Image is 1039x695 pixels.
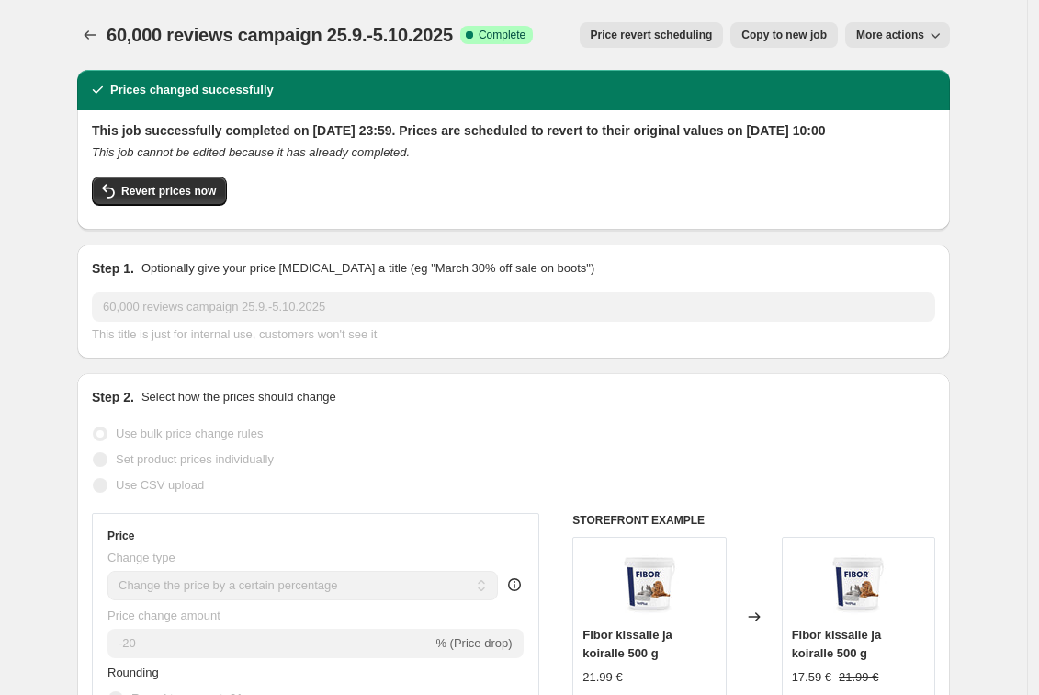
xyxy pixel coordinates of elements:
span: Rounding [107,666,159,679]
span: Fibor kissalle ja koiralle 500 g [582,628,672,660]
img: FIBORKOIRALLEJAKISSALLE_80x.jpg [613,547,686,621]
span: % (Price drop) [435,636,512,650]
h2: This job successfully completed on [DATE] 23:59. Prices are scheduled to revert to their original... [92,121,935,140]
span: Complete [479,28,525,42]
input: -15 [107,629,432,658]
button: Price revert scheduling [580,22,724,48]
button: Revert prices now [92,177,227,206]
h3: Price [107,529,134,543]
div: 21.99 € [582,668,622,687]
h2: Step 2. [92,388,134,406]
h6: STOREFRONT EXAMPLE [572,513,935,528]
span: Copy to new job [741,28,827,42]
p: Optionally give your price [MEDICAL_DATA] a title (eg "March 30% off sale on boots") [141,259,594,278]
p: Select how the prices should change [141,388,336,406]
span: More actions [856,28,924,42]
button: Price change jobs [77,22,103,48]
span: Set product prices individually [116,452,274,466]
img: FIBORKOIRALLEJAKISSALLE_80x.jpg [821,547,895,621]
span: Use bulk price change rules [116,427,263,440]
span: Price change amount [107,609,220,622]
i: This job cannot be edited because it has already completed. [92,145,410,159]
button: Copy to new job [730,22,838,48]
span: Change type [107,551,175,564]
div: help [505,575,524,594]
h2: Prices changed successfully [110,81,274,99]
h2: Step 1. [92,259,134,278]
span: This title is just for internal use, customers won't see it [92,327,377,341]
span: Use CSV upload [116,478,204,492]
span: Revert prices now [121,184,216,199]
input: 30% off holiday sale [92,292,935,322]
div: 17.59 € [792,668,831,687]
span: Price revert scheduling [591,28,713,42]
span: 60,000 reviews campaign 25.9.-5.10.2025 [107,25,453,45]
span: Fibor kissalle ja koiralle 500 g [792,628,882,660]
button: More actions [845,22,950,48]
strike: 21.99 € [839,668,878,687]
